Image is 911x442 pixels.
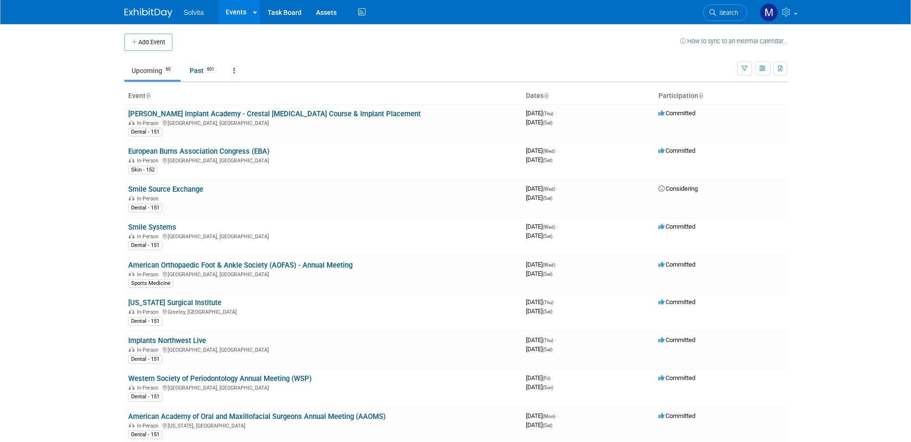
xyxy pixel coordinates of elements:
[128,412,386,421] a: American Academy of Oral and Maxillofacial Surgeons Annual Meeting (AAOMS)
[128,156,518,164] div: [GEOGRAPHIC_DATA], [GEOGRAPHIC_DATA]
[128,298,221,307] a: [US_STATE] Surgical Institute
[128,317,162,326] div: Dental - 151
[698,92,703,99] a: Sort by Participation Type
[526,345,552,353] span: [DATE]
[204,66,217,73] span: 601
[128,147,269,156] a: European Burns Association Congress (EBA)
[543,423,552,428] span: (Sat)
[146,92,150,99] a: Sort by Event Name
[128,185,203,194] a: Smile Source Exchange
[128,355,162,364] div: Dental - 151
[137,347,161,353] span: In-Person
[557,261,558,268] span: -
[128,241,162,250] div: Dental - 151
[543,309,552,314] span: (Sat)
[128,345,518,353] div: [GEOGRAPHIC_DATA], [GEOGRAPHIC_DATA]
[137,196,161,202] span: In-Person
[128,261,352,270] a: American Orthopaedic Foot & Ankle Society (AOFAS) - Annual Meeting
[526,194,552,201] span: [DATE]
[526,156,552,163] span: [DATE]
[128,119,518,126] div: [GEOGRAPHIC_DATA], [GEOGRAPHIC_DATA]
[543,196,552,201] span: (Sat)
[555,110,556,117] span: -
[128,270,518,278] div: [GEOGRAPHIC_DATA], [GEOGRAPHIC_DATA]
[557,185,558,192] span: -
[658,298,695,306] span: Committed
[526,119,552,126] span: [DATE]
[129,309,134,314] img: In-Person Event
[128,336,206,345] a: Implants Northwest Live
[760,3,778,22] img: Matthew Burns
[658,147,695,154] span: Committed
[128,232,518,240] div: [GEOGRAPHIC_DATA], [GEOGRAPHIC_DATA]
[128,421,518,429] div: [US_STATE], [GEOGRAPHIC_DATA]
[557,147,558,154] span: -
[557,412,558,419] span: -
[552,374,553,381] span: -
[526,298,556,306] span: [DATE]
[543,224,555,230] span: (Wed)
[543,376,550,381] span: (Fri)
[128,430,162,439] div: Dental - 151
[658,185,698,192] span: Considering
[129,347,134,352] img: In-Person Event
[129,196,134,200] img: In-Person Event
[128,166,158,174] div: Skin - 152
[543,120,552,125] span: (Sat)
[128,383,518,391] div: [GEOGRAPHIC_DATA], [GEOGRAPHIC_DATA]
[543,233,552,239] span: (Sat)
[526,223,558,230] span: [DATE]
[543,111,553,116] span: (Thu)
[522,88,655,104] th: Dates
[128,110,421,118] a: [PERSON_NAME] Implant Academy - Crestal [MEDICAL_DATA] Course & Implant Placement
[543,347,552,352] span: (Sat)
[137,158,161,164] span: In-Person
[526,110,556,117] span: [DATE]
[555,298,556,306] span: -
[184,9,204,16] span: Solvita
[526,185,558,192] span: [DATE]
[526,336,556,344] span: [DATE]
[543,262,555,268] span: (Wed)
[658,336,695,344] span: Committed
[658,110,695,117] span: Committed
[137,233,161,240] span: In-Person
[124,34,172,51] button: Add Event
[137,423,161,429] span: In-Person
[526,374,553,381] span: [DATE]
[543,148,555,154] span: (Wed)
[129,271,134,276] img: In-Person Event
[658,412,695,419] span: Committed
[526,383,553,391] span: [DATE]
[137,385,161,391] span: In-Person
[163,66,173,73] span: 60
[128,204,162,212] div: Dental - 151
[543,338,553,343] span: (Thu)
[557,223,558,230] span: -
[137,271,161,278] span: In-Person
[129,423,134,428] img: In-Person Event
[526,307,552,315] span: [DATE]
[543,271,552,277] span: (Sat)
[129,385,134,390] img: In-Person Event
[555,336,556,344] span: -
[526,261,558,268] span: [DATE]
[658,374,695,381] span: Committed
[543,300,553,305] span: (Thu)
[716,9,738,16] span: Search
[124,88,522,104] th: Event
[128,223,176,232] a: Smile Systems
[124,61,181,80] a: Upcoming60
[543,158,552,163] span: (Sat)
[129,158,134,162] img: In-Person Event
[655,88,787,104] th: Participation
[543,385,553,390] span: (Sun)
[703,4,747,21] a: Search
[526,421,552,429] span: [DATE]
[137,309,161,315] span: In-Person
[128,393,162,401] div: Dental - 151
[680,37,787,45] a: How to sync to an external calendar...
[128,279,173,288] div: Sports Medicine
[658,223,695,230] span: Committed
[128,128,162,136] div: Dental - 151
